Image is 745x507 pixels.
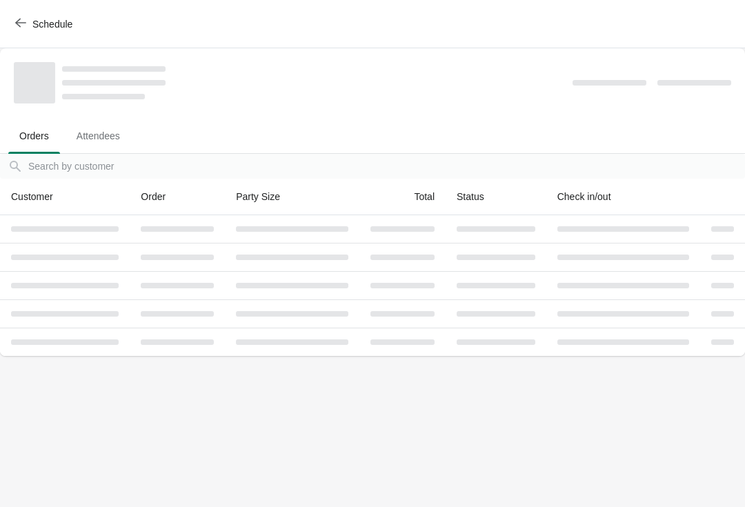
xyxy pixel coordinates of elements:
[28,154,745,179] input: Search by customer
[359,179,446,215] th: Total
[130,179,225,215] th: Order
[7,12,83,37] button: Schedule
[66,123,131,148] span: Attendees
[225,179,359,215] th: Party Size
[446,179,546,215] th: Status
[32,19,72,30] span: Schedule
[8,123,60,148] span: Orders
[546,179,700,215] th: Check in/out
